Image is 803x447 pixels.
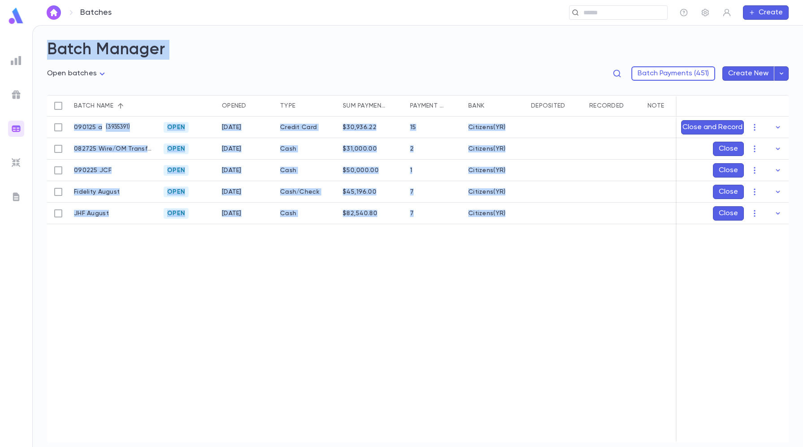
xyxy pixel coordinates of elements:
img: letters_grey.7941b92b52307dd3b8a917253454ce1c.svg [11,191,22,202]
div: Deposited [527,95,585,117]
div: 8/27/2025 [222,145,242,152]
span: Open [164,124,189,131]
span: Open [164,167,189,174]
h2: Batch Manager [47,40,789,60]
button: Sort [445,99,459,113]
div: Citizens(YR) [468,167,505,174]
button: Close [713,142,744,156]
div: Credit Card [276,117,338,138]
div: Type [280,95,295,117]
div: $50,000.00 [343,167,379,174]
div: $82,540.80 [343,210,377,217]
button: Sort [246,99,261,113]
p: JHF August [74,210,109,217]
div: 7 [410,210,414,217]
div: Type [276,95,338,117]
p: Batches [80,8,112,17]
div: Citizens(YR) [468,210,505,217]
div: $30,936.22 [343,124,376,131]
div: 8/20/2025 [222,210,242,217]
div: Batch name [74,95,113,117]
div: Citizens(YR) [468,145,505,152]
div: Recorded [585,95,643,117]
div: 8/31/2025 [222,124,242,131]
div: 2 [410,145,414,152]
div: $31,000.00 [343,145,377,152]
button: Sort [664,99,678,113]
p: 090225 JCF [74,167,112,174]
button: Create New [722,66,774,81]
div: 7 [410,188,414,195]
span: Open batches [47,70,97,77]
img: logo [7,7,25,25]
div: 15 [410,124,416,131]
span: Open [164,210,189,217]
button: Sort [113,99,128,113]
div: Bank [468,95,484,117]
p: Fidelity August [74,188,120,195]
button: Close and Record [681,120,744,135]
p: 082725 Wire/OM Transfers [74,145,155,152]
button: Close [713,185,744,199]
button: Sort [624,99,638,113]
div: Cash [276,160,338,181]
div: Note [643,95,733,117]
div: 8/29/2025 [222,167,242,174]
div: $45,196.00 [343,188,376,195]
img: batches_gradient.0a22e14384a92aa4cd678275c0c39cc4.svg [11,123,22,134]
button: Batch Payments (451) [631,66,715,81]
button: Close [713,206,744,221]
button: Close [713,163,744,178]
img: campaigns_grey.99e729a5f7ee94e3726e6486bddda8f1.svg [11,89,22,100]
img: reports_grey.c525e4749d1bce6a11f5fe2a8de1b229.svg [11,55,22,66]
button: Sort [295,99,310,113]
span: Open [164,188,189,195]
div: 8/22/2025 [222,188,242,195]
div: Citizens(YR) [468,188,505,195]
p: ( 3935391 ) [102,123,130,132]
div: Cash/Check [276,181,338,203]
div: Open batches [47,67,108,81]
button: Create [743,5,789,20]
button: Sort [566,99,580,113]
img: imports_grey.530a8a0e642e233f2baf0ef88e8c9fcb.svg [11,157,22,168]
div: Bank [464,95,527,117]
div: Deposited [531,95,566,117]
div: Opened [217,95,276,117]
div: Note [648,95,664,117]
div: Batch name [69,95,159,117]
div: 1 [410,167,412,174]
button: Sort [484,99,499,113]
span: Open [164,145,189,152]
button: Sort [387,99,401,113]
div: Payment qty [410,95,445,117]
div: Recorded [589,95,624,117]
div: Cash [276,138,338,160]
div: Citizens(YR) [468,124,505,131]
p: 090125 a [74,124,102,131]
div: Payment qty [406,95,464,117]
div: Sum payments [343,95,387,117]
div: Cash [276,203,338,224]
div: Opened [222,95,246,117]
img: home_white.a664292cf8c1dea59945f0da9f25487c.svg [48,9,59,16]
div: Sum payments [338,95,406,117]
